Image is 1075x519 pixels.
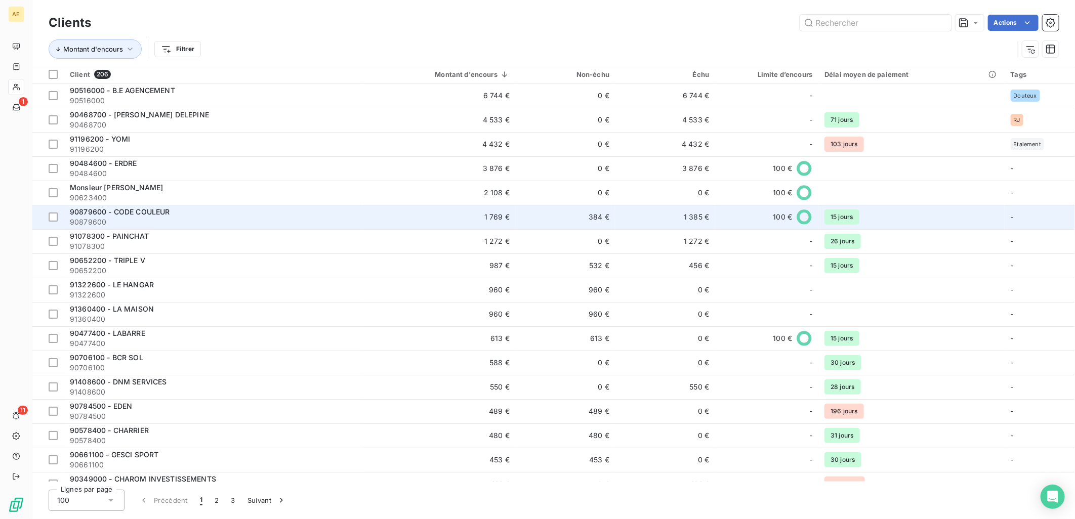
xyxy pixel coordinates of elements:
[1014,141,1041,147] span: Etalement
[70,426,149,435] span: 90578400 - CHARRIER
[363,375,516,399] td: 550 €
[200,495,202,505] span: 1
[1011,480,1014,488] span: -
[809,91,812,101] span: -
[70,377,167,386] span: 91408600 - DNM SERVICES
[1011,334,1014,342] span: -
[516,253,615,278] td: 532 €
[615,205,715,229] td: 1 385 €
[824,452,861,467] span: 30 jours
[824,70,998,78] div: Délai moyen de paiement
[824,258,859,273] span: 15 jours
[824,428,859,443] span: 31 jours
[615,399,715,423] td: 0 €
[70,193,357,203] span: 90623400
[824,234,860,249] span: 26 jours
[57,495,69,505] span: 100
[18,406,28,415] span: 11
[615,302,715,326] td: 0 €
[516,229,615,253] td: 0 €
[516,278,615,302] td: 960 €
[809,236,812,246] span: -
[1011,310,1014,318] span: -
[70,217,357,227] span: 90879600
[1011,164,1014,172] span: -
[363,351,516,375] td: 588 €
[70,256,145,265] span: 90652200 - TRIPLE V
[70,329,145,337] span: 90477400 - LABARRE
[809,479,812,489] span: -
[516,83,615,108] td: 0 €
[363,326,516,351] td: 613 €
[516,399,615,423] td: 489 €
[773,333,793,343] span: 100 €
[133,490,194,511] button: Précédent
[363,399,516,423] td: 489 €
[8,497,24,513] img: Logo LeanPay
[70,280,154,289] span: 91322600 - LE HANGAR
[615,83,715,108] td: 6 744 €
[824,379,860,395] span: 28 jours
[809,261,812,271] span: -
[824,331,859,346] span: 15 jours
[1011,188,1014,197] span: -
[19,97,28,106] span: 1
[70,402,132,410] span: 90784500 - EDEN
[363,448,516,472] td: 453 €
[70,135,130,143] span: 91196200 - YOMI
[209,490,225,511] button: 2
[49,14,91,32] h3: Clients
[194,490,209,511] button: 1
[70,168,357,179] span: 90484600
[1011,212,1014,221] span: -
[63,45,123,53] span: Montant d'encours
[615,351,715,375] td: 0 €
[615,181,715,205] td: 0 €
[824,404,863,419] span: 196 jours
[615,156,715,181] td: 3 876 €
[70,207,170,216] span: 90879600 - CODE COULEUR
[1011,455,1014,464] span: -
[824,137,863,152] span: 103 jours
[70,290,357,300] span: 91322600
[154,41,201,57] button: Filtrer
[70,144,357,154] span: 91196200
[1011,237,1014,245] span: -
[809,309,812,319] span: -
[615,253,715,278] td: 456 €
[615,326,715,351] td: 0 €
[1011,261,1014,270] span: -
[516,326,615,351] td: 613 €
[363,229,516,253] td: 1 272 €
[1011,407,1014,415] span: -
[809,406,812,416] span: -
[70,70,90,78] span: Client
[1041,485,1065,509] div: Open Intercom Messenger
[363,472,516,496] td: 414 €
[773,188,793,198] span: 100 €
[70,411,357,421] span: 90784500
[809,285,812,295] span: -
[225,490,241,511] button: 3
[70,183,163,192] span: Monsieur [PERSON_NAME]
[824,477,864,492] span: 230 jours
[516,205,615,229] td: 384 €
[70,363,357,373] span: 90706100
[809,139,812,149] span: -
[516,181,615,205] td: 0 €
[70,338,357,349] span: 90477400
[615,229,715,253] td: 1 272 €
[522,70,609,78] div: Non-échu
[615,448,715,472] td: 0 €
[363,181,516,205] td: 2 108 €
[809,430,812,441] span: -
[615,375,715,399] td: 550 €
[516,375,615,399] td: 0 €
[615,472,715,496] td: 414 €
[1014,117,1020,123] span: RJ
[615,132,715,156] td: 4 432 €
[70,460,357,470] span: 90661100
[70,232,149,240] span: 91078300 - PAINCHAT
[363,302,516,326] td: 960 €
[1011,285,1014,294] span: -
